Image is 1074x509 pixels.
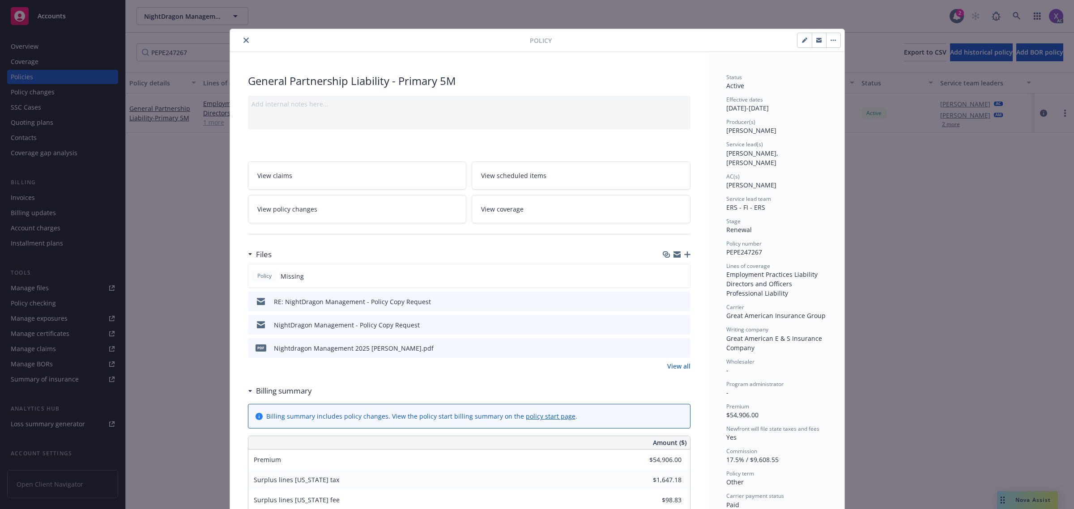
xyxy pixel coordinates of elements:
[256,272,273,280] span: Policy
[254,455,281,464] span: Premium
[679,297,687,306] button: preview file
[726,181,776,189] span: [PERSON_NAME]
[726,358,754,365] span: Wholesaler
[726,279,827,288] div: Directors and Officers
[726,203,765,212] span: ERS - FI - ERS
[679,320,687,330] button: preview file
[726,217,741,225] span: Stage
[726,149,780,167] span: [PERSON_NAME], [PERSON_NAME]
[281,271,304,281] span: Missing
[726,501,739,509] span: Paid
[726,366,729,374] span: -
[726,96,827,113] div: [DATE] - [DATE]
[726,380,784,388] span: Program administrator
[726,303,744,311] span: Carrier
[726,425,819,433] span: Newfront will file state taxes and fees
[726,403,749,410] span: Premium
[248,385,312,397] div: Billing summary
[726,248,762,256] span: PEPE247267
[472,161,690,190] a: View scheduled items
[726,288,827,298] div: Professional Liability
[726,173,740,180] span: AC(s)
[679,344,687,353] button: preview file
[726,270,827,279] div: Employment Practices Liability
[726,447,757,455] span: Commission
[726,96,763,103] span: Effective dates
[256,249,272,260] h3: Files
[257,204,317,214] span: View policy changes
[257,171,292,180] span: View claims
[667,361,690,371] a: View all
[629,493,687,507] input: 0.00
[726,311,826,320] span: Great American Insurance Group
[726,470,754,477] span: Policy term
[629,453,687,467] input: 0.00
[248,161,467,190] a: View claims
[726,140,763,148] span: Service lead(s)
[472,195,690,223] a: View coverage
[726,262,770,270] span: Lines of coverage
[726,388,729,397] span: -
[726,411,759,419] span: $54,906.00
[726,334,824,352] span: Great American E & S Insurance Company
[481,204,524,214] span: View coverage
[254,475,339,484] span: Surplus lines [US_STATE] tax
[665,320,672,330] button: download file
[726,81,744,90] span: Active
[665,344,672,353] button: download file
[526,412,575,420] a: policy start page
[629,473,687,487] input: 0.00
[274,320,420,330] div: NightDragon Management - Policy Copy Request
[726,492,784,500] span: Carrier payment status
[726,455,779,464] span: 17.5% / $9,608.55
[726,240,762,247] span: Policy number
[274,297,431,306] div: RE: NightDragon Management - Policy Copy Request
[726,118,755,126] span: Producer(s)
[248,249,272,260] div: Files
[256,344,266,351] span: pdf
[248,195,467,223] a: View policy changes
[266,411,577,421] div: Billing summary includes policy changes. View the policy start billing summary on the .
[256,385,312,397] h3: Billing summary
[665,297,672,306] button: download file
[726,126,776,135] span: [PERSON_NAME]
[726,326,768,333] span: Writing company
[241,35,251,46] button: close
[726,478,744,486] span: Other
[726,225,752,234] span: Renewal
[248,73,690,89] div: General Partnership Liability - Primary 5M
[254,496,340,504] span: Surplus lines [US_STATE] fee
[274,344,434,353] div: Nightdragon Management 2025 [PERSON_NAME].pdf
[481,171,546,180] span: View scheduled items
[726,195,771,203] span: Service lead team
[530,36,552,45] span: Policy
[726,433,737,441] span: Yes
[653,438,686,447] span: Amount ($)
[251,99,687,109] div: Add internal notes here...
[726,73,742,81] span: Status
